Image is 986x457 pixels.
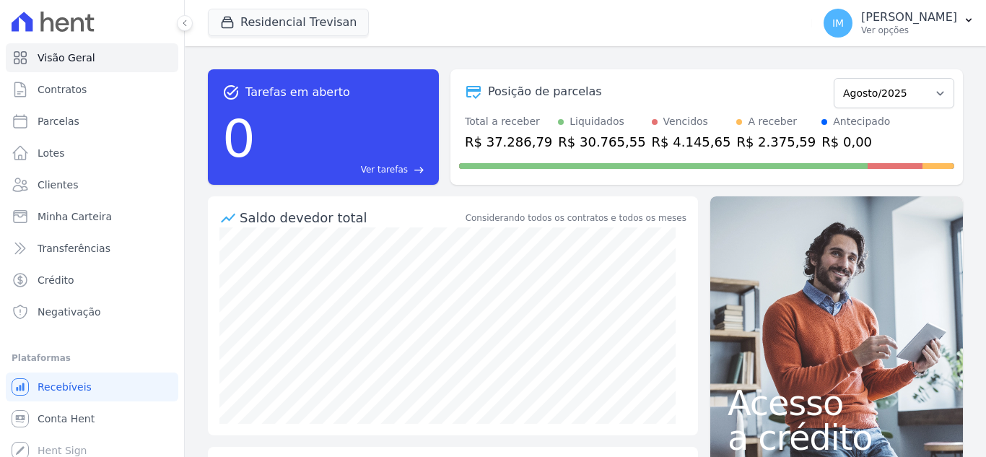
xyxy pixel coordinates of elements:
[6,202,178,231] a: Minha Carteira
[38,82,87,97] span: Contratos
[728,420,946,455] span: a crédito
[488,83,602,100] div: Posição de parcelas
[222,101,256,176] div: 0
[652,132,731,152] div: R$ 4.145,65
[222,84,240,101] span: task_alt
[6,170,178,199] a: Clientes
[38,146,65,160] span: Lotes
[6,234,178,263] a: Transferências
[38,241,110,256] span: Transferências
[663,114,708,129] div: Vencidos
[38,273,74,287] span: Crédito
[6,139,178,167] a: Lotes
[861,25,957,36] p: Ver opções
[208,9,369,36] button: Residencial Trevisan
[6,266,178,295] a: Crédito
[6,404,178,433] a: Conta Hent
[570,114,624,129] div: Liquidados
[38,412,95,426] span: Conta Hent
[361,163,408,176] span: Ver tarefas
[728,386,946,420] span: Acesso
[12,349,173,367] div: Plataformas
[38,114,79,129] span: Parcelas
[558,132,645,152] div: R$ 30.765,55
[832,18,844,28] span: IM
[466,212,686,225] div: Considerando todos os contratos e todos os meses
[6,43,178,72] a: Visão Geral
[833,114,890,129] div: Antecipado
[240,208,463,227] div: Saldo devedor total
[38,305,101,319] span: Negativação
[6,297,178,326] a: Negativação
[736,132,816,152] div: R$ 2.375,59
[465,114,552,129] div: Total a receber
[38,51,95,65] span: Visão Geral
[748,114,797,129] div: A receber
[38,178,78,192] span: Clientes
[38,380,92,394] span: Recebíveis
[245,84,350,101] span: Tarefas em aberto
[6,107,178,136] a: Parcelas
[821,132,890,152] div: R$ 0,00
[414,165,424,175] span: east
[465,132,552,152] div: R$ 37.286,79
[861,10,957,25] p: [PERSON_NAME]
[261,163,424,176] a: Ver tarefas east
[6,75,178,104] a: Contratos
[38,209,112,224] span: Minha Carteira
[812,3,986,43] button: IM [PERSON_NAME] Ver opções
[6,373,178,401] a: Recebíveis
